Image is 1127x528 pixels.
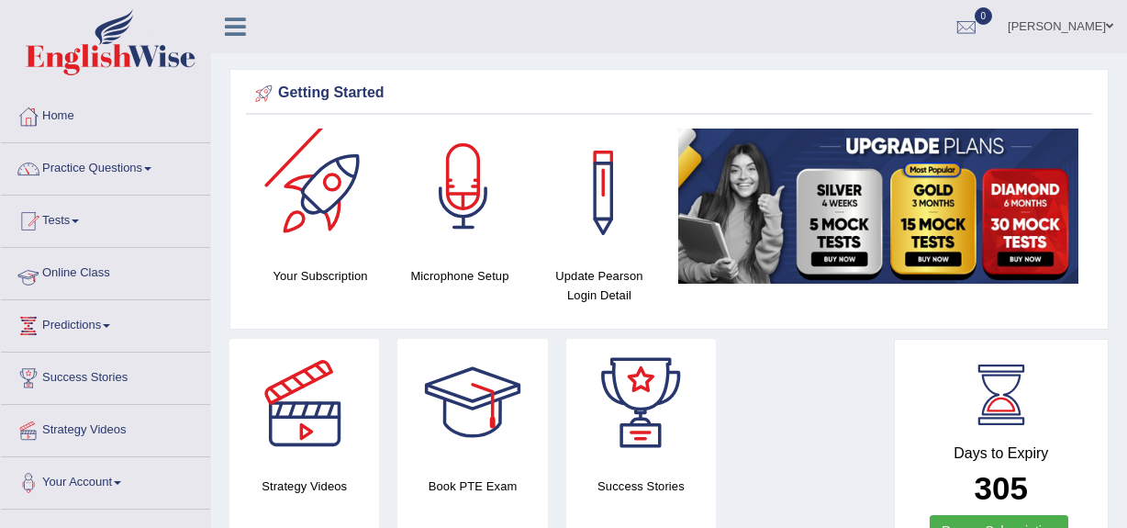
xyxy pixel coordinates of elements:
[566,477,716,496] h4: Success Stories
[1,405,210,451] a: Strategy Videos
[1,353,210,399] a: Success Stories
[975,470,1028,506] b: 305
[251,80,1088,107] div: Getting Started
[678,129,1078,284] img: small5.jpg
[539,266,660,305] h4: Update Pearson Login Detail
[1,457,210,503] a: Your Account
[975,7,993,25] span: 0
[229,477,379,496] h4: Strategy Videos
[1,300,210,346] a: Predictions
[1,143,210,189] a: Practice Questions
[1,248,210,294] a: Online Class
[397,477,547,496] h4: Book PTE Exam
[915,445,1088,462] h4: Days to Expiry
[399,266,520,286] h4: Microphone Setup
[260,266,381,286] h4: Your Subscription
[1,91,210,137] a: Home
[1,196,210,242] a: Tests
